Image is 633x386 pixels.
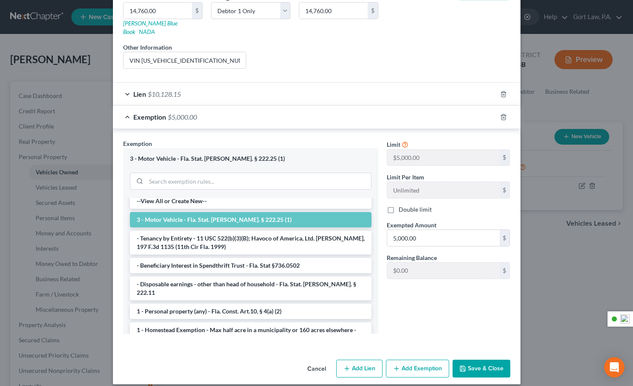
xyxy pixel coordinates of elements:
[130,155,371,163] div: 3 - Motor Vehicle - Fla. Stat. [PERSON_NAME]. § 222.25 (1)
[148,90,181,98] span: $10,128.15
[299,3,368,19] input: 0.00
[500,230,510,246] div: $
[368,3,378,19] div: $
[387,141,400,148] span: Limit
[192,3,202,19] div: $
[386,360,449,378] button: Add Exemption
[139,28,155,35] a: NADA
[130,258,371,273] li: - Beneficiary Interest in Spendthrift Trust - Fla. Stat §736.0502
[604,357,625,378] div: Open Intercom Messenger
[301,361,333,378] button: Cancel
[133,90,146,98] span: Lien
[387,221,436,229] span: Exempted Amount
[133,113,166,121] span: Exemption
[500,150,510,166] div: $
[130,231,371,255] li: - Tenancy by Entirety - 11 USC 522(b)(3)(B); Havoco of America, Ltd. [PERSON_NAME], 197 F.3d 1135...
[130,193,371,209] li: --View All or Create New--
[387,182,500,198] input: --
[130,277,371,300] li: - Disposable earnings - other than head of household - Fla. Stat. [PERSON_NAME]. § 222.11
[130,212,371,227] li: 3 - Motor Vehicle - Fla. Stat. [PERSON_NAME]. § 222.25 (1)
[168,113,197,121] span: $5,000.00
[500,182,510,198] div: $
[387,253,437,262] label: Remaining Balance
[130,322,371,346] li: 1 - Homestead Exemption - Max half acre in a municipality or 160 acres elsewhere - Fla. Const. Ar...
[130,304,371,319] li: 1 - Personal property (any) - Fla. Const. Art.10, § 4(a) (2)
[146,173,371,189] input: Search exemption rules...
[123,140,152,147] span: Exemption
[387,173,424,182] label: Limit Per Item
[387,263,500,279] input: --
[123,43,172,52] label: Other Information
[399,205,432,214] label: Double limit
[387,230,500,246] input: 0.00
[453,360,510,378] button: Save & Close
[500,263,510,279] div: $
[124,3,192,19] input: 0.00
[124,52,246,68] input: (optional)
[123,20,177,35] a: [PERSON_NAME] Blue Book
[387,150,500,166] input: --
[336,360,383,378] button: Add Lien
